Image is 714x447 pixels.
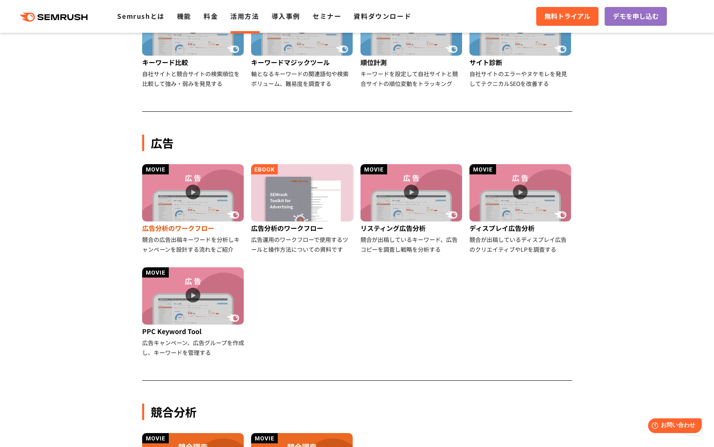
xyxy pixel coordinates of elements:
a: Semrushとは [117,11,164,21]
div: 競合が出稿しているディスプレイ広告のクリエイティブやLPを調査する [469,235,572,254]
div: 順位計測 [360,56,463,69]
div: キーワード比較 [142,56,245,69]
div: 広告運用のワークフローで使用するツールと操作方法についての資料です [251,235,354,254]
span: デモを申し込む [613,11,659,22]
a: 無料トライアル [536,7,598,26]
a: セミナー [313,11,341,21]
a: 広告分析のワークフロー 競合の広告出稿キーワードを分析しキャンペーンを設計する流れをご紹介 [142,164,245,254]
div: キーワードを設定して自社サイトと競合サイトの順位変動をトラッキング [360,69,463,88]
div: 広告分析のワークフロー [142,221,245,235]
div: 広告 [142,135,572,151]
div: PPC Keyword Tool [142,325,245,338]
a: ディスプレイ広告分析 競合が出稿しているディスプレイ広告のクリエイティブやLPを調査する [469,164,572,254]
div: 広告分析のワークフロー [251,221,354,235]
div: サイト診断 [469,56,572,69]
a: 機能 [177,11,191,21]
div: 競合の広告出稿キーワードを分析しキャンペーンを設計する流れをご紹介 [142,235,245,254]
a: 資料ダウンロード [354,11,411,21]
iframe: Help widget launcher [641,415,705,438]
div: 自社サイトと競合サイトの検索順位を比較して強み・弱みを発見する [142,69,245,88]
a: 広告分析のワークフロー 広告運用のワークフローで使用するツールと操作方法についての資料です [251,164,354,254]
a: PPC Keyword Tool 広告キャンペーン、広告グループを作成し、キーワードを管理する [142,267,245,357]
div: 自社サイトのエラーやヌケモレを発見してテクニカルSEOを改善する [469,69,572,88]
a: デモを申し込む [605,7,667,26]
div: リスティング広告分析 [360,221,463,235]
a: リスティング広告分析 競合が出稿しているキーワード、広告コピーを調査し戦略を分析する [360,164,463,254]
div: 競合が出稿しているキーワード、広告コピーを調査し戦略を分析する [360,235,463,254]
span: 無料トライアル [544,11,590,22]
a: 導入事例 [272,11,300,21]
div: 競合分析 [142,404,572,420]
div: 軸となるキーワードの関連語句や検索ボリューム、難易度を調査する [251,69,354,88]
a: 活用方法 [230,11,259,21]
div: キーワードマジックツール [251,56,354,69]
div: ディスプレイ広告分析 [469,221,572,235]
a: 料金 [204,11,218,21]
div: 広告キャンペーン、広告グループを作成し、キーワードを管理する [142,338,245,357]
